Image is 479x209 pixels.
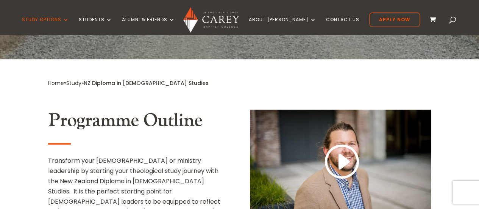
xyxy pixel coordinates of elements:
a: Apply Now [369,13,420,27]
img: Carey Baptist College [183,7,239,33]
a: Alumni & Friends [122,17,175,35]
a: Study [66,79,81,87]
span: » » [48,79,209,87]
h2: Programme Outline [48,110,229,135]
span: NZ Diploma in [DEMOGRAPHIC_DATA] Studies [84,79,209,87]
a: Contact Us [326,17,359,35]
a: Home [48,79,64,87]
a: Study Options [22,17,69,35]
a: Students [79,17,112,35]
a: About [PERSON_NAME] [249,17,316,35]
